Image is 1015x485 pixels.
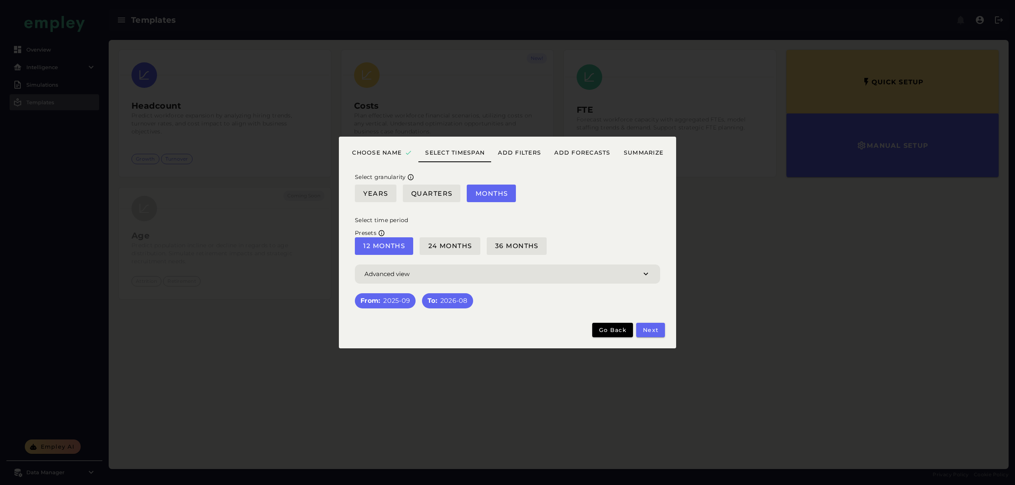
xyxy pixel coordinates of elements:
button: Months [467,185,516,202]
span: Add forecasts [554,149,611,156]
span: Select timespan [425,149,485,156]
button: 24 Months [420,237,480,255]
button: Advanced view [355,264,660,284]
span: Choose name [352,149,412,156]
span: Summarize [623,149,664,156]
span: 36 Months [495,242,539,250]
span: Months [475,190,508,197]
span: Years [363,190,388,197]
p: Presets [355,229,376,237]
span: Go back [599,326,627,334]
button: Go back [592,323,633,337]
span: Add filters [498,149,541,156]
span: Quarters [411,190,453,197]
div: 2025-09 [360,296,410,306]
button: Quarters [403,185,461,202]
span: 12 Months [363,242,405,250]
button: 36 Months [487,237,547,255]
button: Years [355,185,396,202]
span: 24 Months [428,242,472,250]
p: Select time period [355,217,660,225]
p: Select granularity [355,173,406,181]
button: Next [636,323,665,337]
button: 12 Months [355,237,413,255]
b: From: [360,296,380,306]
div: 2026-08 [428,296,468,306]
span: Next [643,326,659,334]
b: To: [428,296,437,306]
